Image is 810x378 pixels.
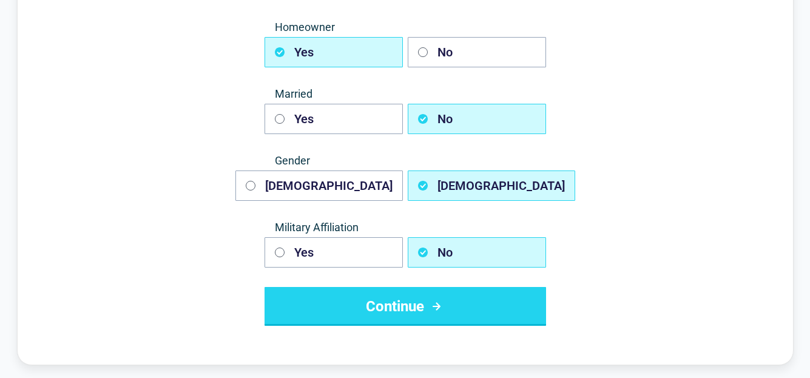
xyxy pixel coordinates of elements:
[265,37,403,67] button: Yes
[408,237,546,268] button: No
[408,104,546,134] button: No
[408,170,575,201] button: [DEMOGRAPHIC_DATA]
[265,237,403,268] button: Yes
[265,104,403,134] button: Yes
[265,154,546,168] span: Gender
[235,170,403,201] button: [DEMOGRAPHIC_DATA]
[265,20,546,35] span: Homeowner
[265,87,546,101] span: Married
[265,287,546,326] button: Continue
[408,37,546,67] button: No
[265,220,546,235] span: Military Affiliation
